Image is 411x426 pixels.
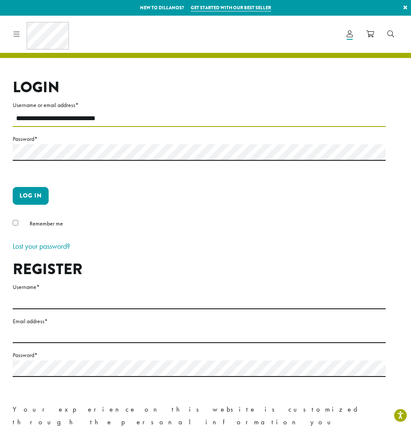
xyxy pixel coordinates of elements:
h2: Register [13,260,386,278]
h2: Login [13,78,386,96]
a: Lost your password? [13,241,70,251]
span: Remember me [30,220,63,227]
label: Username or email address [13,100,386,110]
button: Log in [13,187,49,205]
a: Search [381,27,401,41]
label: Email address [13,316,386,327]
label: Password [13,134,386,144]
label: Username [13,282,386,292]
a: Get started with our best seller [191,4,271,11]
label: Password [13,350,386,360]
